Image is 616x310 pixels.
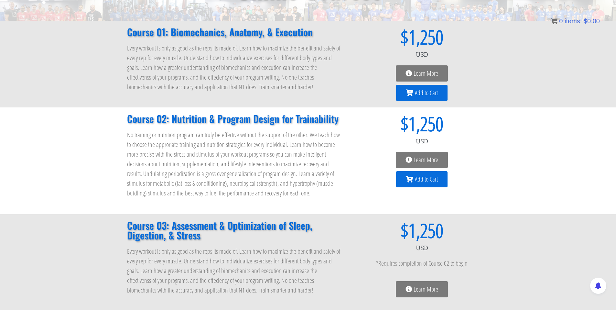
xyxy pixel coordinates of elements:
[565,17,582,25] span: items:
[551,18,557,24] img: icon11.png
[584,17,600,25] bdi: 0.00
[396,171,448,187] a: Add to Cart
[355,47,489,62] div: USD
[355,133,489,149] div: USD
[127,221,342,240] h2: Course 03: Assessment & Optimization of Sleep, Digestion, & Stress
[414,70,438,77] span: Learn More
[408,27,443,47] span: 1,250
[355,27,408,47] span: $
[355,259,489,268] p: *Requires completion of Course 02 to begin
[127,43,342,92] p: Every workout is only as good as the reps its made of. Learn how to maximize the benefit and safe...
[408,114,443,133] span: 1,250
[408,221,443,240] span: 1,250
[127,130,342,198] p: No training or nutrition program can truly be effective without the support of the other. We teac...
[414,157,438,163] span: Learn More
[559,17,563,25] span: 0
[127,114,342,124] h2: Course 02: Nutrition & Program Design for Trainability
[396,65,448,82] a: Learn More
[396,85,448,101] a: Add to Cart
[414,286,438,293] span: Learn More
[415,90,438,96] span: Add to Cart
[551,17,600,25] a: 0 items: $0.00
[127,27,342,37] h2: Course 01: Biomechanics, Anatomy, & Execution
[355,221,408,240] span: $
[415,176,438,183] span: Add to Cart
[127,247,342,295] p: Every workout is only as good as the reps its made of. Learn how to maximize the benefit and safe...
[396,152,448,168] a: Learn More
[355,240,489,256] div: USD
[584,17,587,25] span: $
[355,114,408,133] span: $
[396,281,448,297] a: Learn More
